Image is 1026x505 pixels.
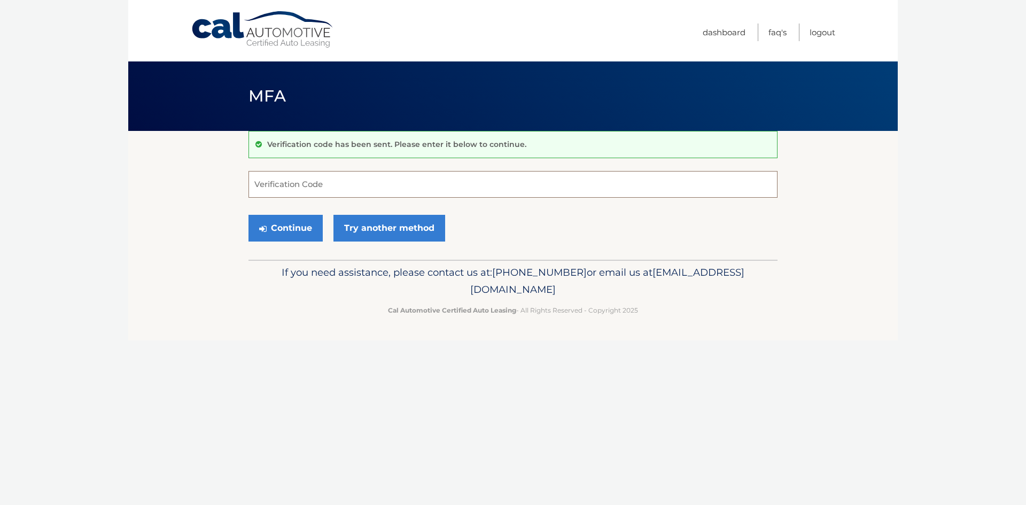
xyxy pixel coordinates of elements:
span: MFA [248,86,286,106]
span: [EMAIL_ADDRESS][DOMAIN_NAME] [470,266,744,296]
button: Continue [248,215,323,242]
a: FAQ's [768,24,787,41]
strong: Cal Automotive Certified Auto Leasing [388,306,516,314]
a: Cal Automotive [191,11,335,49]
a: Try another method [333,215,445,242]
a: Dashboard [703,24,745,41]
p: - All Rights Reserved - Copyright 2025 [255,305,771,316]
p: If you need assistance, please contact us at: or email us at [255,264,771,298]
input: Verification Code [248,171,778,198]
p: Verification code has been sent. Please enter it below to continue. [267,139,526,149]
span: [PHONE_NUMBER] [492,266,587,278]
a: Logout [810,24,835,41]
